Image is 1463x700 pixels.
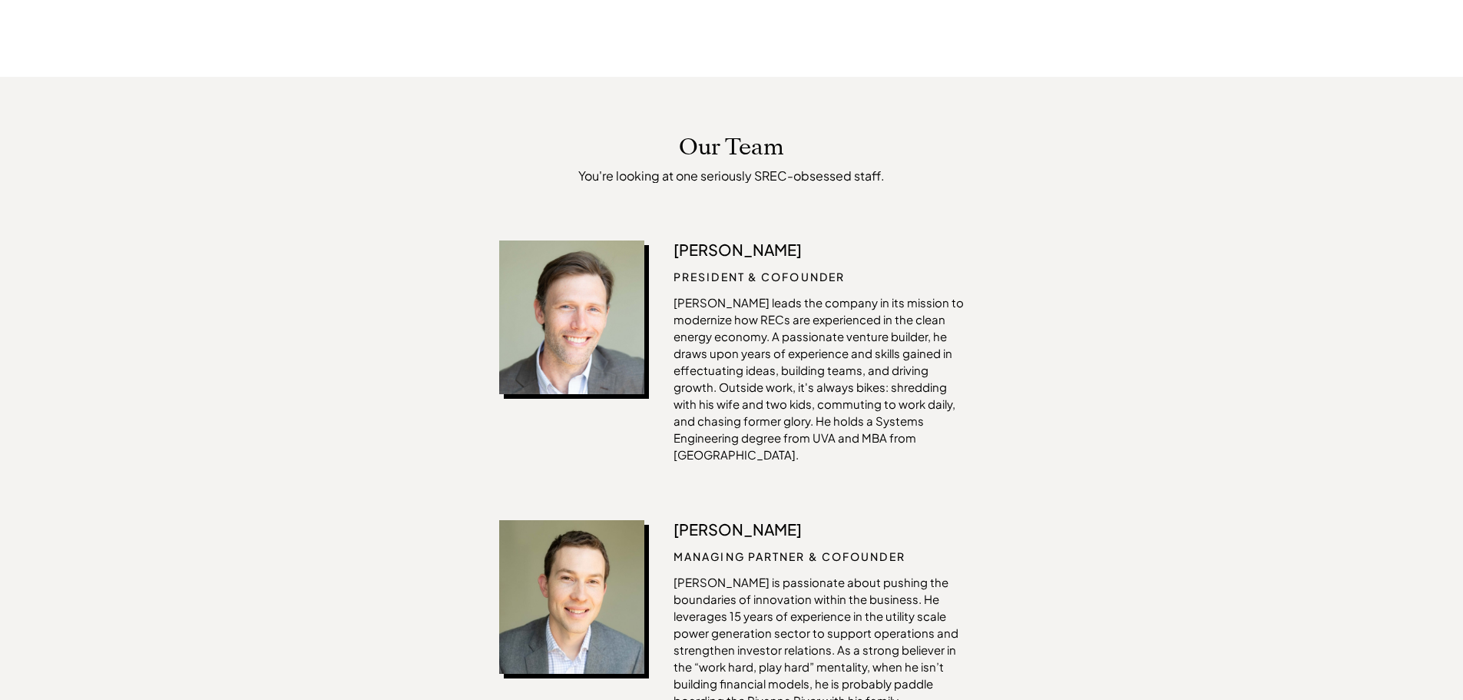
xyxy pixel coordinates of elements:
[674,294,964,463] p: [PERSON_NAME] leads the company in its mission to modernize how RECs are experienced in the clean...
[679,134,784,161] p: Our Team
[674,520,964,539] p: [PERSON_NAME]
[674,241,964,259] p: [PERSON_NAME]
[674,268,964,285] p: President & Cofounder
[674,548,964,565] p: managing partner & cofounder
[499,168,964,183] p: You're looking at one seriously SREC-obsessed staff.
